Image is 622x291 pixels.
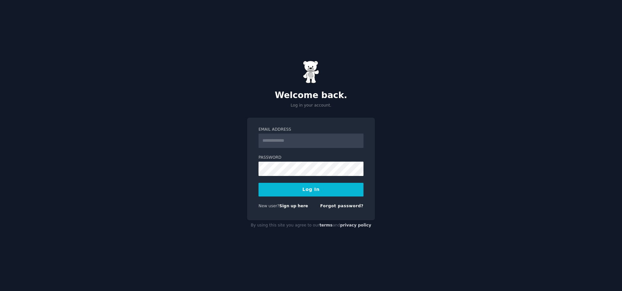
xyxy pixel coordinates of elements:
label: Email Address [259,127,363,133]
a: terms [319,223,333,227]
a: Sign up here [279,204,308,208]
img: Gummy Bear [303,61,319,83]
div: By using this site you agree to our and [247,220,375,231]
a: privacy policy [340,223,371,227]
a: Forgot password? [320,204,363,208]
button: Log In [259,183,363,196]
span: New user? [259,204,279,208]
h2: Welcome back. [247,90,375,101]
label: Password [259,155,363,161]
p: Log in your account. [247,103,375,109]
